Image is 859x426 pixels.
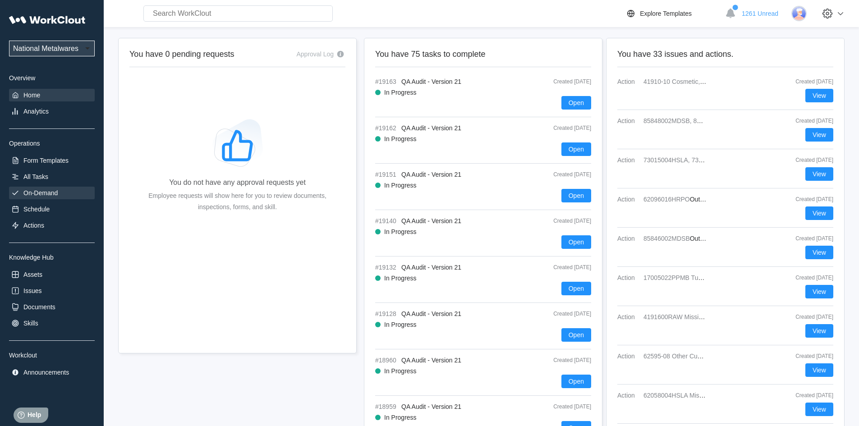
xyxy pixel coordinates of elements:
[375,403,398,410] span: #18959
[401,171,461,178] span: QA Audit - Version 21
[569,192,584,199] span: Open
[375,357,398,364] span: #18960
[805,324,833,338] button: View
[643,353,670,360] mark: 62595-08
[617,353,640,360] span: Action
[805,206,833,220] button: View
[401,78,461,85] span: QA Audit - Version 21
[643,78,670,85] mark: 41910-10
[384,182,417,189] div: In Progress
[788,118,833,124] div: Created [DATE]
[384,367,417,375] div: In Progress
[788,314,833,320] div: Created [DATE]
[384,135,417,142] div: In Progress
[384,228,417,235] div: In Progress
[689,353,746,360] mark: Customer complaint
[9,74,95,82] div: Overview
[384,89,417,96] div: In Progress
[401,357,461,364] span: QA Audit - Version 21
[805,167,833,181] button: View
[23,271,42,278] div: Assets
[375,217,398,224] span: #19140
[643,274,689,281] mark: 17005022PPMB
[129,49,234,60] h2: You have 0 pending requests
[143,5,333,22] input: Search WorkClout
[805,246,833,259] button: View
[401,310,461,317] span: QA Audit - Version 21
[643,392,688,399] mark: 62058004HSLA
[690,196,762,203] span: Out of spec (dimensional)
[561,235,591,249] button: Open
[9,89,95,101] a: Home
[533,311,591,317] div: Created [DATE]
[561,375,591,388] button: Open
[617,49,833,60] h2: You have 33 issues and actions.
[625,8,721,19] a: Explore Templates
[401,403,461,410] span: QA Audit - Version 21
[296,50,334,58] div: Approval Log
[813,171,826,177] span: View
[689,392,735,399] mark: Missing Feature
[23,303,55,311] div: Documents
[788,196,833,202] div: Created [DATE]
[805,403,833,416] button: View
[617,117,640,124] span: Action
[384,275,417,282] div: In Progress
[23,189,58,197] div: On-Demand
[561,328,591,342] button: Open
[617,156,640,164] span: Action
[9,301,95,313] a: Documents
[23,320,38,327] div: Skills
[569,378,584,385] span: Open
[384,321,417,328] div: In Progress
[401,264,461,271] span: QA Audit - Version 21
[813,328,826,334] span: View
[561,282,591,295] button: Open
[813,289,826,295] span: View
[23,92,40,99] div: Home
[533,78,591,85] div: Created [DATE]
[23,173,48,180] div: All Tasks
[9,284,95,297] a: Issues
[788,275,833,281] div: Created [DATE]
[401,217,461,224] span: QA Audit - Version 21
[9,170,95,183] a: All Tasks
[813,92,826,99] span: View
[617,274,640,281] span: Action
[375,78,398,85] span: #19163
[169,179,306,187] div: You do not have any approval requests yet
[788,157,833,163] div: Created [DATE]
[805,89,833,102] button: View
[643,196,690,203] mark: 62096016HRPO
[9,352,95,359] div: Workclout
[643,117,740,124] mark: 85848002MDSB, 85849002MDSB
[788,353,833,359] div: Created [DATE]
[9,140,95,147] div: Operations
[533,264,591,270] div: Created [DATE]
[788,235,833,242] div: Created [DATE]
[23,206,50,213] div: Schedule
[375,124,398,132] span: #19162
[690,235,762,242] span: Out of spec (dimensional)
[617,196,640,203] span: Action
[805,128,833,142] button: View
[813,132,826,138] span: View
[23,287,41,294] div: Issues
[561,189,591,202] button: Open
[375,264,398,271] span: #19132
[23,369,69,376] div: Announcements
[617,392,640,399] span: Action
[23,222,44,229] div: Actions
[9,219,95,232] a: Actions
[672,78,745,85] mark: Cosmetic, Tubing/Material
[691,274,735,281] mark: Tubing/Material
[533,357,591,363] div: Created [DATE]
[9,268,95,281] a: Assets
[788,78,833,85] div: Created [DATE]
[561,96,591,110] button: Open
[813,249,826,256] span: View
[9,254,95,261] div: Knowledge Hub
[569,285,584,292] span: Open
[640,10,692,17] div: Explore Templates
